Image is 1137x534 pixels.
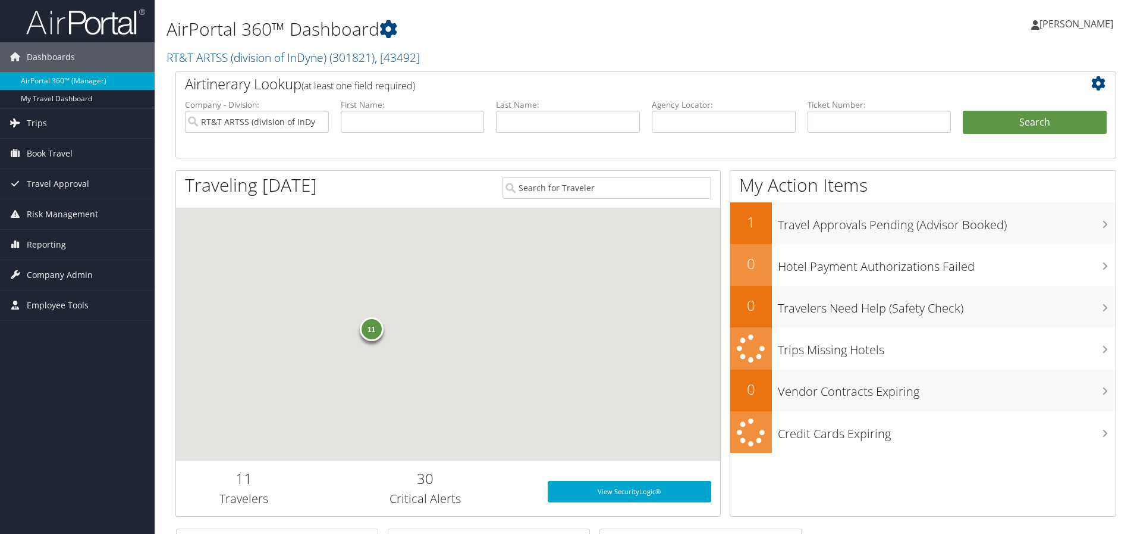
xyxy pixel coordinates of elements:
h2: Airtinerary Lookup [185,74,1028,94]
h2: 0 [730,254,772,274]
img: airportal-logo.png [26,8,145,36]
h3: Trips Missing Hotels [778,336,1116,358]
h2: 0 [730,295,772,316]
a: RT&T ARTSS (division of InDyne) [167,49,420,65]
a: [PERSON_NAME] [1031,6,1125,42]
a: View SecurityLogic® [548,481,711,502]
a: 0Vendor Contracts Expiring [730,370,1116,411]
span: Reporting [27,230,66,260]
h3: Travelers Need Help (Safety Check) [778,294,1116,317]
h3: Hotel Payment Authorizations Failed [778,252,1116,275]
h2: 1 [730,212,772,232]
h1: AirPortal 360™ Dashboard [167,17,806,42]
label: First Name: [341,99,485,111]
a: Trips Missing Hotels [730,327,1116,370]
span: Trips [27,108,47,138]
h3: Credit Cards Expiring [778,420,1116,442]
h3: Vendor Contracts Expiring [778,377,1116,400]
span: Dashboards [27,42,75,72]
h2: 0 [730,379,772,399]
a: 0Hotel Payment Authorizations Failed [730,244,1116,286]
span: Travel Approval [27,169,89,199]
label: Ticket Number: [808,99,951,111]
button: Search [963,111,1107,135]
span: Employee Tools [27,291,89,320]
a: Credit Cards Expiring [730,411,1116,454]
div: 11 [360,317,384,341]
a: 0Travelers Need Help (Safety Check) [730,286,1116,327]
span: Book Travel [27,139,73,168]
input: Search for Traveler [502,177,711,199]
h1: Traveling [DATE] [185,173,317,198]
h1: My Action Items [730,173,1116,198]
label: Last Name: [496,99,640,111]
span: (at least one field required) [301,79,415,92]
h3: Critical Alerts [321,491,530,507]
label: Agency Locator: [652,99,796,111]
span: Risk Management [27,199,98,229]
span: ( 301821 ) [329,49,375,65]
span: [PERSON_NAME] [1039,17,1113,30]
span: , [ 43492 ] [375,49,420,65]
h2: 11 [185,469,303,489]
h3: Travelers [185,491,303,507]
h3: Travel Approvals Pending (Advisor Booked) [778,211,1116,233]
h2: 30 [321,469,530,489]
span: Company Admin [27,260,93,290]
label: Company - Division: [185,99,329,111]
a: 1Travel Approvals Pending (Advisor Booked) [730,202,1116,244]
